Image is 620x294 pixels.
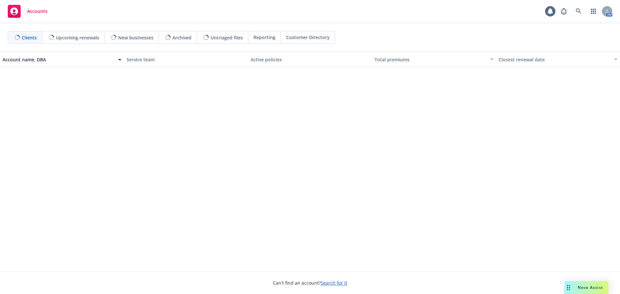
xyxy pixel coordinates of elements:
[372,52,496,67] button: Total premiums
[253,34,275,41] span: Reporting
[5,2,50,20] a: Accounts
[572,5,585,18] a: Search
[499,56,610,63] div: Closest renewal date
[172,34,191,41] span: Archived
[27,9,47,14] span: Accounts
[496,52,620,67] button: Closest renewal date
[321,280,347,286] a: Search for it
[118,34,153,41] span: New businesses
[248,52,372,67] button: Active policies
[273,279,347,286] span: Can't find an account?
[578,285,603,290] span: Nova Assist
[251,56,369,63] div: Active policies
[557,5,570,18] a: Report a Bug
[56,34,99,41] span: Upcoming renewals
[564,281,573,294] div: Drag to move
[3,56,114,63] div: Account name, DBA
[587,5,600,18] a: Switch app
[22,34,37,41] span: Clients
[124,52,248,67] button: Service team
[211,34,243,41] span: Untriaged files
[127,56,245,63] div: Service team
[286,34,330,41] span: Customer Directory
[564,281,608,294] button: Nova Assist
[375,56,486,63] div: Total premiums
